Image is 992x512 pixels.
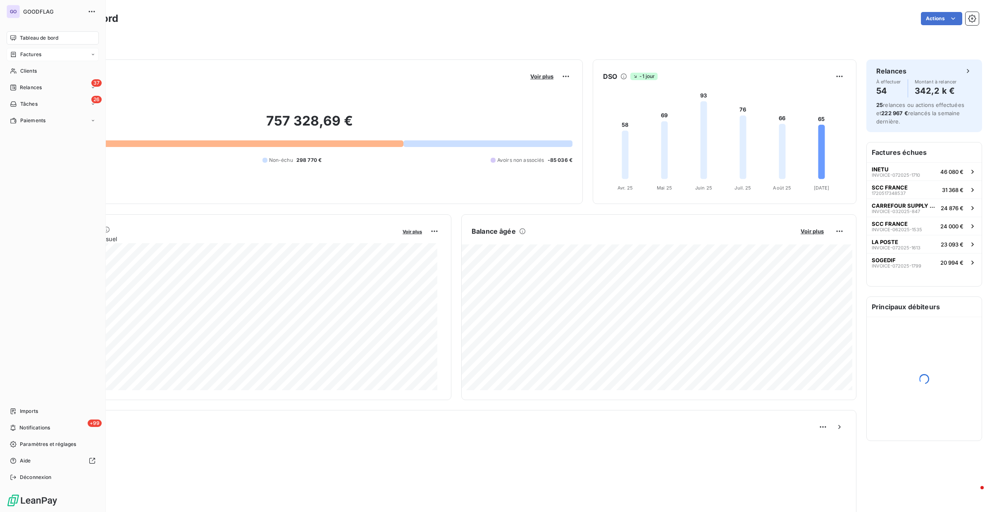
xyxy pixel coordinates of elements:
[7,454,99,467] a: Aide
[876,79,901,84] span: À effectuer
[603,71,617,81] h6: DSO
[497,156,544,164] span: Avoirs non associés
[400,228,424,235] button: Voir plus
[20,441,76,448] span: Paramètres et réglages
[867,253,982,271] button: SOGEDIFINVOICE-072025-179920 994 €
[548,156,572,164] span: -85 036 €
[798,228,826,235] button: Voir plus
[296,156,322,164] span: 298 770 €
[872,239,898,245] span: LA POSTE
[940,168,963,175] span: 46 080 €
[19,424,50,431] span: Notifications
[872,245,920,250] span: INVOICE-072025-1613
[801,228,824,235] span: Voir plus
[20,51,41,58] span: Factures
[91,79,102,87] span: 37
[964,484,984,504] iframe: Intercom live chat
[88,420,102,427] span: +99
[618,185,633,191] tspan: Avr. 25
[872,227,922,232] span: INVOICE-062025-1535
[47,113,572,137] h2: 757 328,69 €
[872,184,908,191] span: SCC FRANCE
[528,73,556,80] button: Voir plus
[20,474,52,481] span: Déconnexion
[872,166,889,173] span: INETU
[921,12,962,25] button: Actions
[872,209,920,214] span: INVOICE-032025-847
[472,226,516,236] h6: Balance âgée
[20,84,42,91] span: Relances
[872,191,906,196] span: 1720517348537
[20,100,38,108] span: Tâches
[20,117,45,124] span: Paiements
[20,67,37,75] span: Clients
[940,259,963,266] span: 20 994 €
[20,34,58,42] span: Tableau de bord
[7,494,58,507] img: Logo LeanPay
[867,217,982,235] button: SCC FRANCEINVOICE-062025-153524 000 €
[872,257,896,263] span: SOGEDIF
[867,142,982,162] h6: Factures échues
[941,205,963,211] span: 24 876 €
[867,180,982,199] button: SCC FRANCE172051734853731 368 €
[876,66,906,76] h6: Relances
[773,185,791,191] tspan: Août 25
[695,185,712,191] tspan: Juin 25
[881,110,908,116] span: 222 967 €
[734,185,751,191] tspan: Juil. 25
[915,84,957,97] h4: 342,2 k €
[630,73,657,80] span: -1 jour
[872,263,921,268] span: INVOICE-072025-1799
[867,297,982,317] h6: Principaux débiteurs
[876,84,901,97] h4: 54
[941,241,963,248] span: 23 093 €
[876,102,883,108] span: 25
[20,408,38,415] span: Imports
[814,185,830,191] tspan: [DATE]
[872,202,937,209] span: CARREFOUR SUPPLY CHAIN
[403,229,422,235] span: Voir plus
[867,235,982,253] button: LA POSTEINVOICE-072025-161323 093 €
[872,220,908,227] span: SCC FRANCE
[530,73,553,80] span: Voir plus
[269,156,293,164] span: Non-échu
[91,96,102,103] span: 26
[867,162,982,180] button: INETUINVOICE-072025-171046 080 €
[47,235,397,243] span: Chiffre d'affaires mensuel
[876,102,964,125] span: relances ou actions effectuées et relancés la semaine dernière.
[872,173,920,178] span: INVOICE-072025-1710
[942,187,963,193] span: 31 368 €
[7,5,20,18] div: GO
[940,223,963,230] span: 24 000 €
[657,185,672,191] tspan: Mai 25
[915,79,957,84] span: Montant à relancer
[867,199,982,217] button: CARREFOUR SUPPLY CHAININVOICE-032025-84724 876 €
[23,8,83,15] span: GOODFLAG
[20,457,31,465] span: Aide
